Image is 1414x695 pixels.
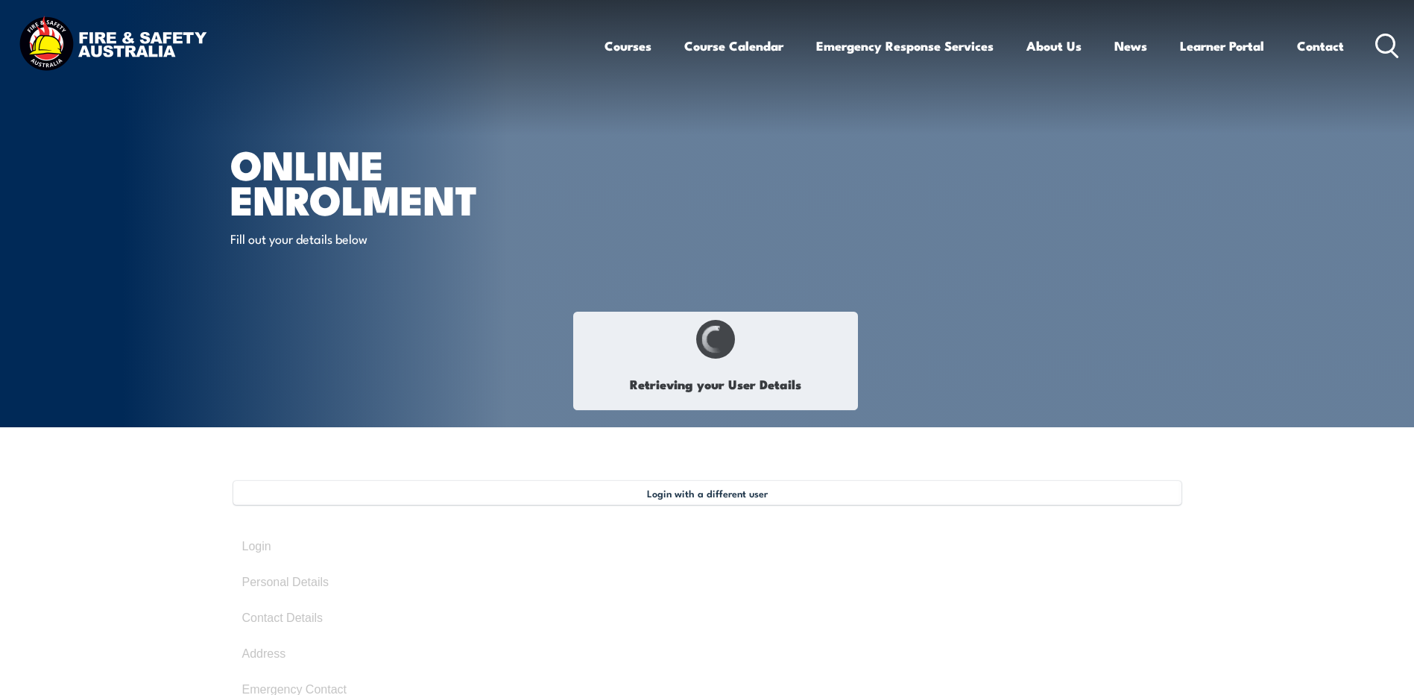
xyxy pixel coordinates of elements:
[230,146,599,216] h1: Online Enrolment
[230,230,502,247] p: Fill out your details below
[1114,26,1147,66] a: News
[1026,26,1082,66] a: About Us
[1180,26,1264,66] a: Learner Portal
[1297,26,1344,66] a: Contact
[581,367,850,402] h1: Retrieving your User Details
[605,26,651,66] a: Courses
[647,487,768,499] span: Login with a different user
[816,26,994,66] a: Emergency Response Services
[684,26,783,66] a: Course Calendar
